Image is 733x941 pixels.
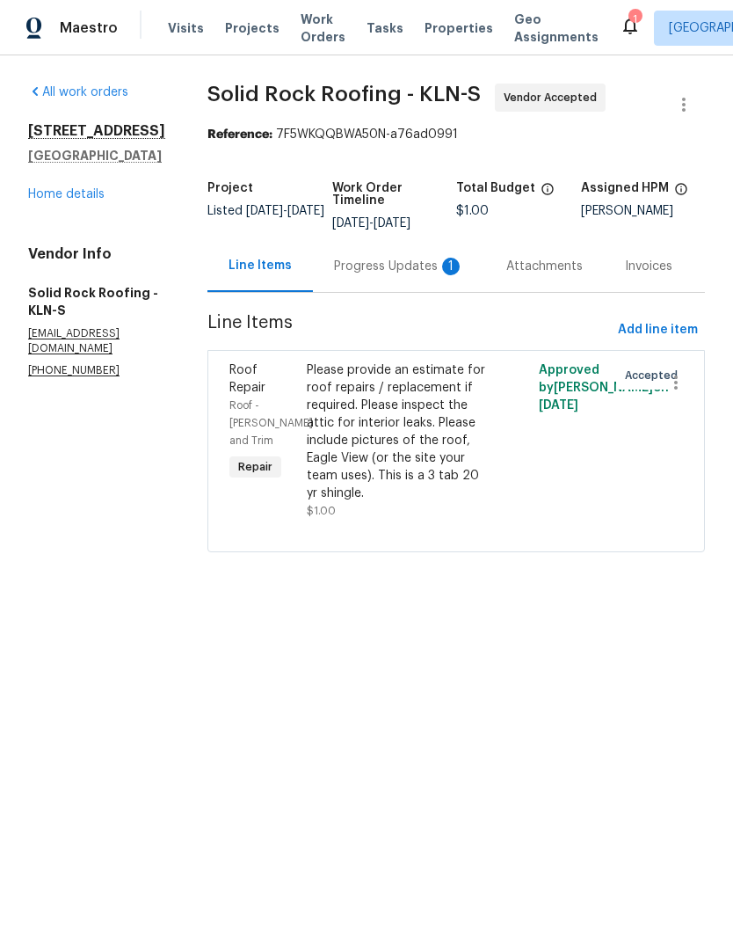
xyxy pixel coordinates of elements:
span: - [246,205,324,217]
a: All work orders [28,86,128,98]
span: Roof - [PERSON_NAME] and Trim [229,400,313,446]
span: Vendor Accepted [504,89,604,106]
div: Attachments [506,258,583,275]
span: Work Orders [301,11,345,46]
span: The hpm assigned to this work order. [674,182,688,205]
button: Add line item [611,314,705,346]
h5: Assigned HPM [581,182,669,194]
h5: Total Budget [456,182,535,194]
span: [DATE] [287,205,324,217]
span: Tasks [366,22,403,34]
span: Geo Assignments [514,11,599,46]
span: [DATE] [539,399,578,412]
span: Visits [168,19,204,37]
div: 1 [442,258,460,275]
span: Properties [425,19,493,37]
h5: Solid Rock Roofing - KLN-S [28,284,165,319]
span: Roof Repair [229,364,265,394]
span: $1.00 [456,205,489,217]
div: Invoices [625,258,672,275]
span: Add line item [618,319,698,341]
b: Reference: [207,128,272,141]
span: Repair [231,458,279,476]
div: [PERSON_NAME] [581,205,706,217]
span: Accepted [625,367,685,384]
span: The total cost of line items that have been proposed by Opendoor. This sum includes line items th... [541,182,555,205]
span: Maestro [60,19,118,37]
h5: Work Order Timeline [332,182,457,207]
span: Listed [207,205,324,217]
span: Solid Rock Roofing - KLN-S [207,84,481,105]
h5: Project [207,182,253,194]
span: - [332,217,410,230]
span: Projects [225,19,279,37]
span: $1.00 [307,506,336,516]
span: Line Items [207,314,611,346]
h4: Vendor Info [28,245,165,263]
div: 1 [628,11,641,28]
span: Approved by [PERSON_NAME] on [539,364,669,412]
div: Progress Updates [334,258,464,275]
span: [DATE] [246,205,283,217]
div: 7F5WKQQBWA50N-a76ad0991 [207,126,705,143]
a: Home details [28,188,105,201]
span: [DATE] [374,217,410,230]
div: Please provide an estimate for roof repairs / replacement if required. Please inspect the attic f... [307,361,490,502]
div: Line Items [229,257,292,274]
span: [DATE] [332,217,369,230]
